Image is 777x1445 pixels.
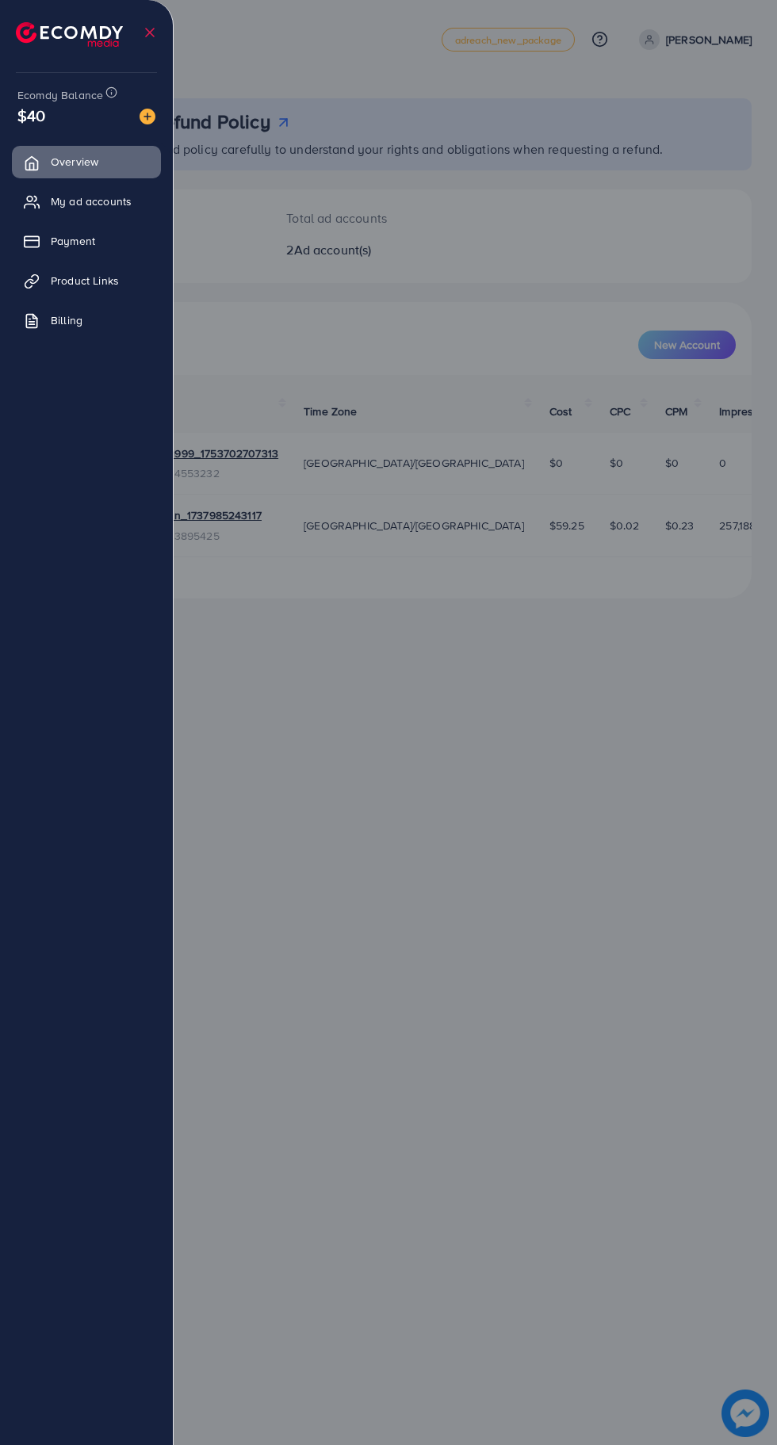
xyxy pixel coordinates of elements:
span: Payment [51,233,95,249]
a: Product Links [12,265,161,296]
a: My ad accounts [12,185,161,217]
span: Ecomdy Balance [17,87,103,103]
img: logo [16,22,123,47]
a: Payment [12,225,161,257]
span: Product Links [51,273,119,289]
span: $40 [17,104,45,127]
img: image [140,109,155,124]
span: Billing [51,312,82,328]
span: My ad accounts [51,193,132,209]
a: Overview [12,146,161,178]
a: Billing [12,304,161,336]
span: Overview [51,154,98,170]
